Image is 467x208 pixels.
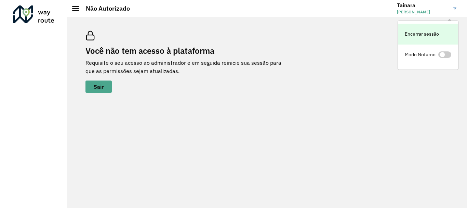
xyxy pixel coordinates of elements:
h2: Você não tem acesso à plataforma [85,46,291,56]
h2: Não Autorizado [79,5,130,12]
p: Requisite o seu acesso ao administrador e em seguida reinicie sua sessão para que as permissões s... [85,59,291,75]
button: button [85,81,112,93]
span: Modo Noturno [405,51,436,58]
a: Encerrar sessão [398,24,458,45]
h3: Tainara [397,2,448,9]
span: [PERSON_NAME] [397,9,448,15]
span: Sair [94,84,104,89]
